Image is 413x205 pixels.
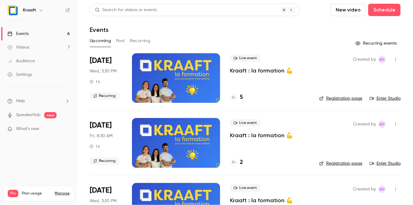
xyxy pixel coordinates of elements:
span: Created by [353,185,376,193]
span: [DATE] [90,185,112,195]
div: Videos [7,44,29,50]
span: Recurring [90,157,119,165]
img: Kraaft [8,5,18,15]
span: Created by [353,120,376,128]
span: Ad [380,56,385,63]
button: Recurring events [353,38,401,48]
div: Search for videos or events [95,7,157,13]
span: new [44,112,57,118]
a: Kraaft : la formation 💪 [230,132,293,139]
span: Ad [380,185,385,193]
span: Alice de Guyenro [378,120,386,128]
h4: 5 [240,93,243,102]
a: Enter Studio [370,160,401,167]
div: Settings [7,72,32,78]
a: Kraaft : la formation 💪 [230,197,293,204]
button: Schedule [368,4,401,16]
div: Oct 17 Fri, 8:30 AM (Europe/Paris) [90,118,122,168]
button: Upcoming [90,36,111,46]
iframe: Noticeable Trigger [62,126,70,132]
a: Manage [55,191,70,196]
a: Registration page [319,95,362,102]
a: Enter Studio [370,95,401,102]
span: Wed, 3:30 PM [90,198,117,204]
span: Ad [380,120,385,128]
button: New video [330,4,366,16]
a: 2 [230,158,243,167]
span: [DATE] [90,56,112,66]
div: 1 h [90,79,100,84]
div: Oct 1 Wed, 3:30 PM (Europe/Paris) [90,53,122,103]
div: Events [7,31,29,37]
h1: Events [90,26,109,33]
span: What's new [16,126,39,132]
span: Wed, 3:30 PM [90,68,117,74]
button: Recurring [130,36,151,46]
li: help-dropdown-opener [7,98,70,104]
span: Alice de Guyenro [378,185,386,193]
span: Plan usage [22,191,51,196]
h6: Kraaft [23,7,36,13]
span: Alice de Guyenro [378,56,386,63]
span: Live event [230,119,261,127]
a: 5 [230,93,243,102]
span: Live event [230,184,261,192]
span: Pro [8,190,18,197]
span: Help [16,98,25,104]
span: Live event [230,55,261,62]
button: Past [116,36,125,46]
h4: 2 [240,158,243,167]
a: Kraaft : la formation 💪 [230,67,293,74]
span: Created by [353,56,376,63]
span: [DATE] [90,120,112,130]
a: SpeakerHub [16,112,40,118]
span: Recurring [90,92,119,100]
div: 1 h [90,144,100,149]
div: Audience [7,58,35,64]
a: Registration page [319,160,362,167]
span: Fri, 8:30 AM [90,133,113,139]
